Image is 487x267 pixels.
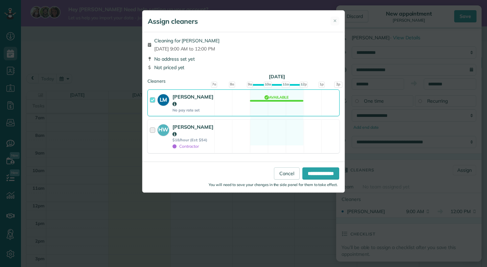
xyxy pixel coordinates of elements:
[147,56,340,62] div: No address set yet
[154,45,219,52] span: [DATE] 9:00 AM to 12:00 PM
[172,108,213,112] strong: No pay rate set
[333,18,337,24] span: ✕
[274,167,300,180] a: Cancel
[147,64,340,71] div: Not priced yet
[172,94,213,107] strong: [PERSON_NAME]
[172,124,213,137] strong: [PERSON_NAME]
[158,94,169,104] strong: LM
[172,144,199,149] span: Contractor
[209,182,338,187] small: You will need to save your changes in the side panel for them to take effect.
[154,37,219,44] span: Cleaning for [PERSON_NAME]
[172,138,213,142] strong: $18/hour (Est: $54)
[148,17,198,26] h5: Assign cleaners
[158,124,169,134] strong: HW
[147,78,340,80] div: Cleaners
